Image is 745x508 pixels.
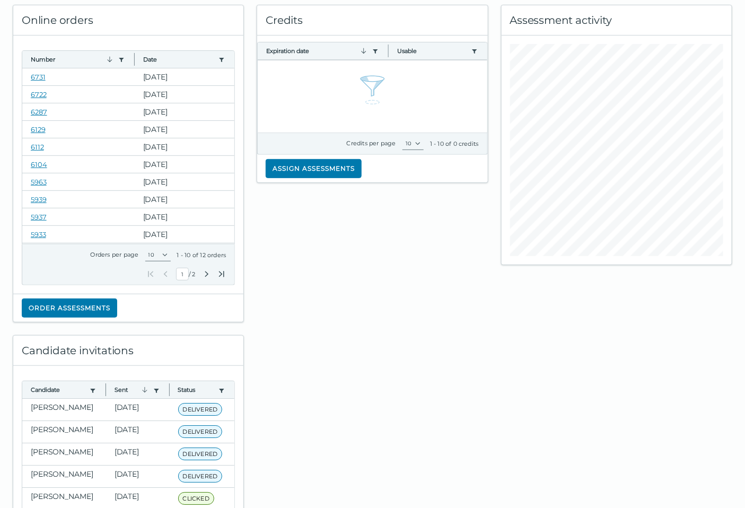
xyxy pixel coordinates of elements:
[22,421,106,443] clr-dg-cell: [PERSON_NAME]
[178,470,223,483] span: DELIVERED
[22,399,106,421] clr-dg-cell: [PERSON_NAME]
[217,270,226,278] button: Last Page
[31,143,44,151] a: 6112
[135,226,235,243] clr-dg-cell: [DATE]
[143,55,215,64] button: Date
[203,270,211,278] button: Next Page
[31,73,46,81] a: 6731
[106,399,170,421] clr-dg-cell: [DATE]
[266,47,368,55] button: Expiration date
[176,268,189,281] input: Current Page
[102,378,109,401] button: Column resize handle
[31,178,47,186] a: 5963
[135,173,235,190] clr-dg-cell: [DATE]
[131,48,138,71] button: Column resize handle
[266,159,362,178] button: Assign assessments
[22,443,106,465] clr-dg-cell: [PERSON_NAME]
[135,156,235,173] clr-dg-cell: [DATE]
[177,251,226,259] div: 1 - 10 of 12 orders
[135,121,235,138] clr-dg-cell: [DATE]
[13,336,243,366] div: Candidate invitations
[31,108,47,116] a: 6287
[31,195,47,204] a: 5939
[106,421,170,443] clr-dg-cell: [DATE]
[106,443,170,465] clr-dg-cell: [DATE]
[191,270,196,278] span: Total Pages
[22,466,106,487] clr-dg-cell: [PERSON_NAME]
[430,139,479,148] div: 1 - 10 of 0 credits
[146,268,226,281] div: /
[161,270,170,278] button: Previous Page
[22,299,117,318] button: Order assessments
[135,191,235,208] clr-dg-cell: [DATE]
[91,251,139,258] label: Orders per page
[31,213,47,221] a: 5937
[31,386,85,394] button: Candidate
[31,230,46,239] a: 5933
[135,208,235,225] clr-dg-cell: [DATE]
[13,5,243,36] div: Online orders
[31,55,114,64] button: Number
[257,5,487,36] div: Credits
[178,386,215,394] button: Status
[178,425,223,438] span: DELIVERED
[135,86,235,103] clr-dg-cell: [DATE]
[347,139,396,147] label: Credits per page
[115,386,149,394] button: Sent
[106,466,170,487] clr-dg-cell: [DATE]
[178,448,223,460] span: DELIVERED
[135,138,235,155] clr-dg-cell: [DATE]
[397,47,467,55] button: Usable
[178,492,214,505] span: CLICKED
[502,5,732,36] div: Assessment activity
[385,39,392,62] button: Column resize handle
[166,378,173,401] button: Column resize handle
[135,68,235,85] clr-dg-cell: [DATE]
[135,103,235,120] clr-dg-cell: [DATE]
[146,270,155,278] button: First Page
[178,403,223,416] span: DELIVERED
[31,160,47,169] a: 6104
[31,90,47,99] a: 6722
[31,125,46,134] a: 6129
